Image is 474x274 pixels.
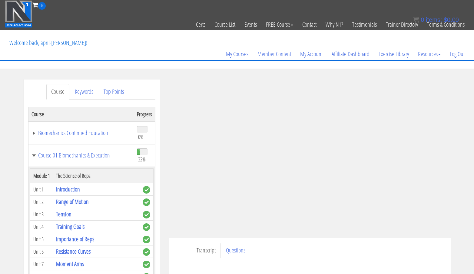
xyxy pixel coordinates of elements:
[192,243,220,258] a: Transcript
[221,243,250,258] a: Questions
[143,211,150,218] span: complete
[421,16,424,23] span: 0
[221,39,253,69] a: My Courses
[28,107,134,121] th: Course
[38,2,46,10] span: 0
[5,0,32,28] img: n1-education
[56,185,80,193] a: Introduction
[143,261,150,268] span: complete
[210,10,240,39] a: Course List
[374,39,413,69] a: Exercise Library
[138,156,146,163] span: 32%
[30,196,53,208] td: Unit 2
[143,186,150,194] span: complete
[445,39,469,69] a: Log Out
[30,221,53,233] td: Unit 4
[261,10,298,39] a: FREE Course
[321,10,348,39] a: Why N1?
[30,169,53,183] th: Module 1
[31,152,131,158] a: Course 01 Biomechanics & Execution
[191,10,210,39] a: Certs
[413,16,459,23] a: 0 items: $0.00
[53,169,140,183] th: The Science of Reps
[56,222,85,231] a: Training Goals
[413,17,419,23] img: icon11.png
[298,10,321,39] a: Contact
[32,1,46,9] a: 0
[31,130,131,136] a: Biomechanics Continued Education
[56,210,71,218] a: Tension
[138,134,144,140] span: 0%
[99,84,129,100] a: Top Points
[240,10,261,39] a: Events
[143,198,150,206] span: complete
[413,39,445,69] a: Resources
[423,10,469,39] a: Terms & Conditions
[143,248,150,256] span: complete
[5,31,92,55] p: Welcome back, april-[PERSON_NAME]!
[30,245,53,258] td: Unit 6
[426,16,442,23] span: items:
[30,208,53,221] td: Unit 3
[134,107,155,121] th: Progress
[348,10,381,39] a: Testimonials
[56,235,94,243] a: Importance of Reps
[143,223,150,231] span: complete
[56,260,84,268] a: Moment Arms
[296,39,327,69] a: My Account
[444,16,459,23] bdi: 0.00
[143,236,150,243] span: complete
[327,39,374,69] a: Affiliate Dashboard
[30,258,53,270] td: Unit 7
[30,233,53,245] td: Unit 5
[56,198,89,206] a: Range of Motion
[70,84,98,100] a: Keywords
[30,183,53,196] td: Unit 1
[46,84,69,100] a: Course
[444,16,447,23] span: $
[381,10,423,39] a: Trainer Directory
[253,39,296,69] a: Member Content
[56,247,91,255] a: Resistance Curves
